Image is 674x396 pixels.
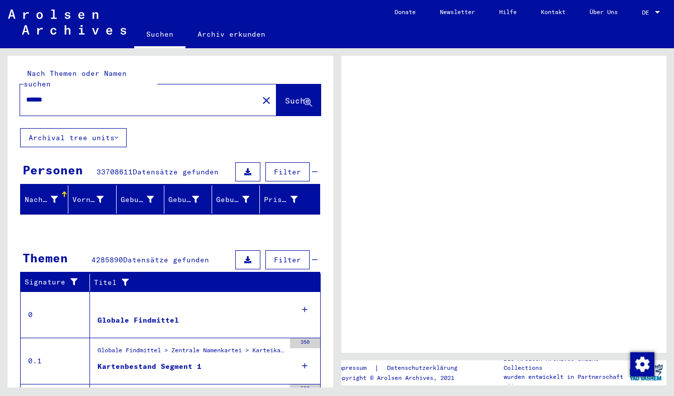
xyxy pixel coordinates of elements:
[212,185,260,214] mat-header-cell: Geburtsdatum
[8,10,126,35] img: Arolsen_neg.svg
[21,338,90,384] td: 0.1
[134,22,185,48] a: Suchen
[123,255,209,264] span: Datensätze gefunden
[216,191,262,208] div: Geburtsdatum
[68,185,116,214] mat-header-cell: Vorname
[94,274,311,290] div: Titel
[185,22,277,46] a: Archiv erkunden
[25,277,82,287] div: Signature
[23,249,68,267] div: Themen
[260,94,272,107] mat-icon: close
[25,274,92,290] div: Signature
[265,162,310,181] button: Filter
[21,291,90,338] td: 0
[121,191,166,208] div: Geburtsname
[379,363,469,373] a: Datenschutzerklärung
[274,255,301,264] span: Filter
[72,194,104,205] div: Vorname
[260,185,319,214] mat-header-cell: Prisoner #
[21,185,68,214] mat-header-cell: Nachname
[98,315,179,326] div: Globale Findmittel
[23,161,83,179] div: Personen
[168,194,199,205] div: Geburt‏
[504,354,626,372] p: Die Arolsen Archives Online-Collections
[290,384,320,394] div: 500
[630,352,654,376] img: Zustimmung ändern
[20,128,127,147] button: Archival tree units
[25,194,58,205] div: Nachname
[335,373,469,382] p: Copyright © Arolsen Archives, 2021
[264,191,310,208] div: Prisoner #
[164,185,212,214] mat-header-cell: Geburt‏
[264,194,297,205] div: Prisoner #
[335,363,374,373] a: Impressum
[290,338,320,348] div: 350
[276,84,321,116] button: Suche
[256,90,276,110] button: Clear
[216,194,249,205] div: Geburtsdatum
[335,363,469,373] div: |
[285,95,310,106] span: Suche
[168,191,212,208] div: Geburt‏
[504,372,626,390] p: wurden entwickelt in Partnerschaft mit
[94,277,301,288] div: Titel
[117,185,164,214] mat-header-cell: Geburtsname
[97,167,133,176] span: 33708611
[133,167,219,176] span: Datensätze gefunden
[98,346,285,360] div: Globale Findmittel > Zentrale Namenkartei > Karteikarten, die im Rahmen der sequentiellen Massend...
[642,9,653,16] span: DE
[25,191,70,208] div: Nachname
[98,361,202,372] div: Kartenbestand Segment 1
[274,167,301,176] span: Filter
[24,69,127,88] mat-label: Nach Themen oder Namen suchen
[627,360,665,385] img: yv_logo.png
[265,250,310,269] button: Filter
[91,255,123,264] span: 4285890
[72,191,116,208] div: Vorname
[121,194,154,205] div: Geburtsname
